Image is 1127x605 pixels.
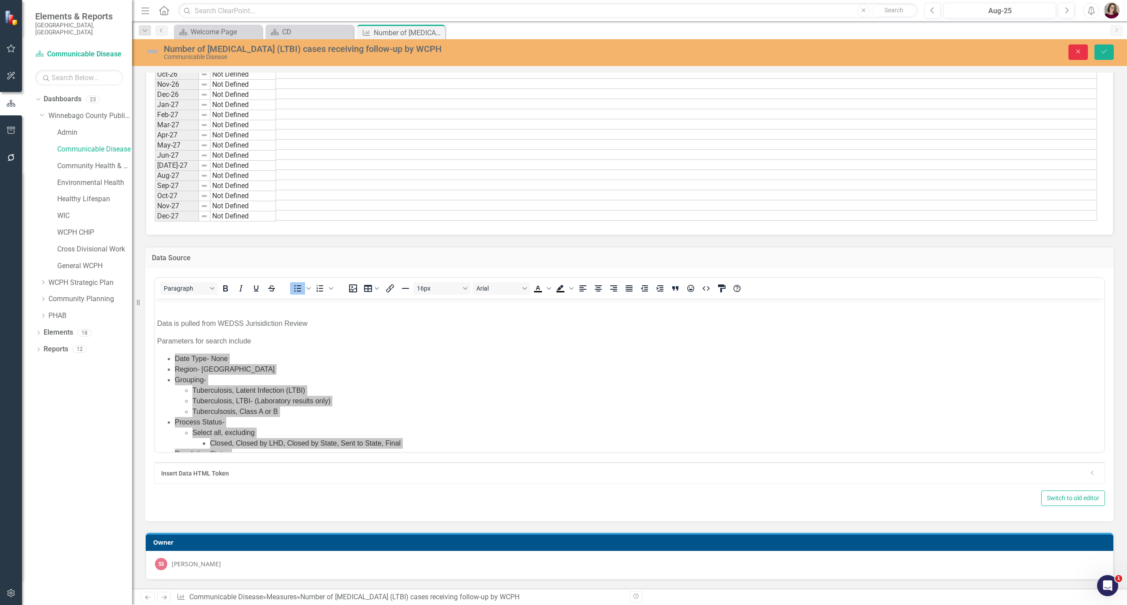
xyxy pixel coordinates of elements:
[57,228,132,238] a: WCPH CHIP
[947,6,1053,16] div: Aug-25
[152,254,1107,262] h3: Data Source
[155,299,1104,452] iframe: Rich Text Area
[1104,3,1120,18] img: Sarahjean Schluechtermann
[189,593,263,601] a: Communicable Disease
[637,282,652,295] button: Decrease indent
[346,282,361,295] button: Insert image
[201,111,208,118] img: 8DAGhfEEPCf229AAAAAElFTkSuQmCC
[155,191,199,201] td: Oct-27
[155,558,167,570] div: SS
[201,132,208,139] img: 8DAGhfEEPCf229AAAAAElFTkSuQmCC
[201,162,208,169] img: 8DAGhfEEPCf229AAAAAElFTkSuQmCC
[210,80,276,90] td: Not Defined
[57,178,132,188] a: Environmental Health
[282,26,351,37] div: CD
[210,110,276,120] td: Not Defined
[374,27,443,38] div: Number of [MEDICAL_DATA] (LTBI) cases receiving follow-up by WCPH
[210,120,276,130] td: Not Defined
[398,282,413,295] button: Horizontal line
[35,49,123,59] a: Communicable Disease
[57,211,132,221] a: WIC
[191,26,260,37] div: Welcome Page
[201,203,208,210] img: 8DAGhfEEPCf229AAAAAElFTkSuQmCC
[714,282,729,295] button: CSS Editor
[553,282,575,295] div: Background color Black
[884,7,903,14] span: Search
[155,140,199,151] td: May-27
[155,120,199,130] td: Mar-27
[699,282,714,295] button: HTML Editor
[210,151,276,161] td: Not Defined
[73,346,87,353] div: 12
[383,282,398,295] button: Insert/edit link
[290,282,312,295] div: Bullet list
[48,311,132,321] a: PHAB
[161,469,1085,478] div: Insert Data HTML Token
[155,90,199,100] td: Dec-26
[201,172,208,179] img: 8DAGhfEEPCf229AAAAAElFTkSuQmCC
[4,10,20,26] img: ClearPoint Strategy
[417,285,460,292] span: 16px
[48,111,132,121] a: Winnebago County Public Health
[413,282,471,295] button: Font size 16px
[268,26,351,37] a: CD
[266,593,297,601] a: Measures
[155,161,199,171] td: [DATE]-27
[155,171,199,181] td: Aug-27
[473,282,530,295] button: Font Arial
[164,54,695,60] div: Communicable Disease
[201,91,208,98] img: 8DAGhfEEPCf229AAAAAElFTkSuQmCC
[1115,575,1122,582] span: 1
[48,278,132,288] a: WCPH Strategic Plan
[313,282,335,295] div: Numbered list
[606,282,621,295] button: Align right
[176,26,260,37] a: Welcome Page
[164,44,695,54] div: Number of [MEDICAL_DATA] (LTBI) cases receiving follow-up by WCPH
[155,151,199,161] td: Jun-27
[943,3,1056,18] button: Aug-25
[210,191,276,201] td: Not Defined
[155,130,199,140] td: Apr-27
[44,328,73,338] a: Elements
[249,282,264,295] button: Underline
[57,261,132,271] a: General WCPH
[44,94,81,104] a: Dashboards
[201,213,208,220] img: 8DAGhfEEPCf229AAAAAElFTkSuQmCC
[155,100,199,110] td: Jan-27
[622,282,637,295] button: Justify
[218,282,233,295] button: Bold
[210,161,276,171] td: Not Defined
[48,294,132,304] a: Community Planning
[155,181,199,191] td: Sep-27
[77,329,92,336] div: 18
[172,560,221,568] div: [PERSON_NAME]
[668,282,683,295] button: Blockquote
[210,211,276,221] td: Not Defined
[210,181,276,191] td: Not Defined
[35,11,123,22] span: Elements & Reports
[300,593,519,601] div: Number of [MEDICAL_DATA] (LTBI) cases receiving follow-up by WCPH
[530,282,552,295] div: Text color Black
[57,161,132,171] a: Community Health & Prevention
[145,44,159,59] img: Not Defined
[44,344,68,354] a: Reports
[201,101,208,108] img: 8DAGhfEEPCf229AAAAAElFTkSuQmCC
[476,285,519,292] span: Arial
[177,592,623,602] div: » »
[1097,575,1118,596] iframe: Intercom live chat
[591,282,606,295] button: Align center
[35,22,123,36] small: [GEOGRAPHIC_DATA], [GEOGRAPHIC_DATA]
[153,539,1109,546] h3: Owner
[210,140,276,151] td: Not Defined
[872,4,916,17] button: Search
